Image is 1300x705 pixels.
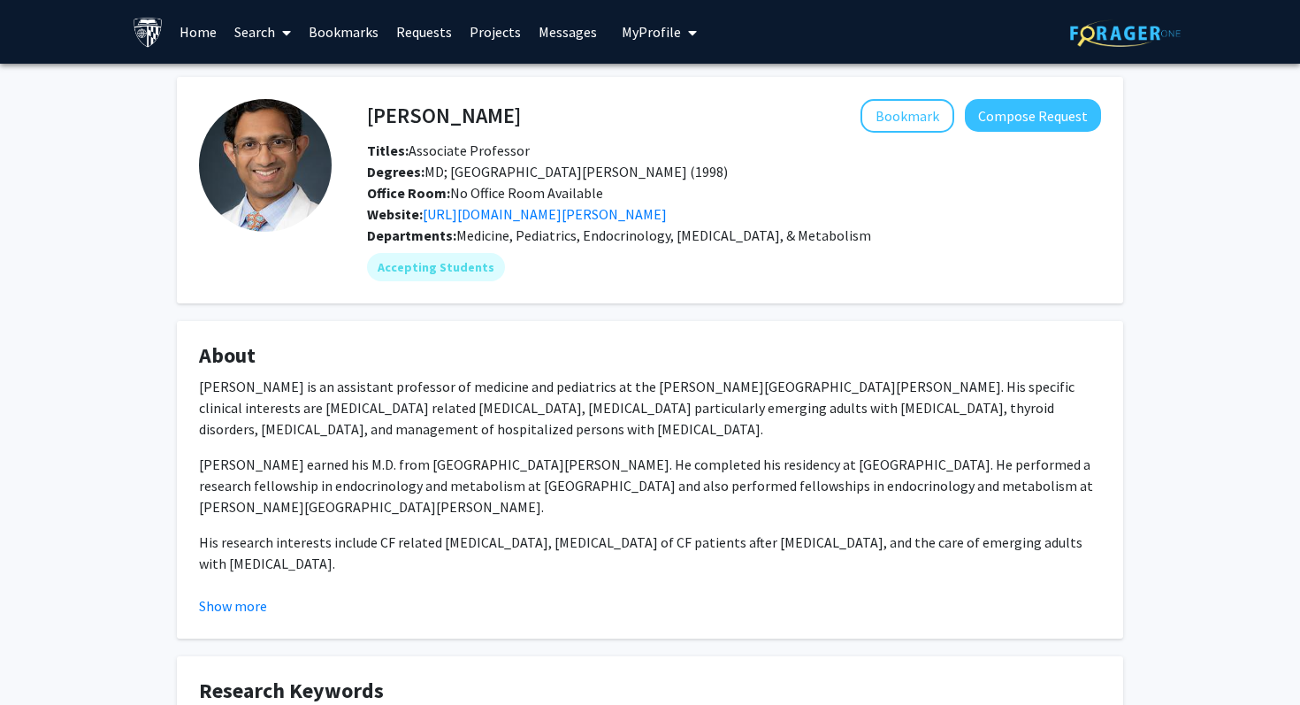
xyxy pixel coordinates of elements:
[367,163,728,180] span: MD; [GEOGRAPHIC_DATA][PERSON_NAME] (1998)
[133,17,164,48] img: Johns Hopkins University Logo
[367,142,530,159] span: Associate Professor
[171,1,226,63] a: Home
[387,1,461,63] a: Requests
[199,99,332,232] img: Profile Picture
[199,343,1101,369] h4: About
[199,454,1101,517] p: [PERSON_NAME] earned his M.D. from [GEOGRAPHIC_DATA][PERSON_NAME]. He completed his residency at ...
[367,253,505,281] mat-chip: Accepting Students
[226,1,300,63] a: Search
[367,163,424,180] b: Degrees:
[461,1,530,63] a: Projects
[300,1,387,63] a: Bookmarks
[199,532,1101,574] p: His research interests include CF related [MEDICAL_DATA], [MEDICAL_DATA] of CF patients after [ME...
[367,226,456,244] b: Departments:
[367,142,409,159] b: Titles:
[423,205,667,223] a: Opens in a new tab
[367,205,423,223] b: Website:
[367,184,450,202] b: Office Room:
[367,184,603,202] span: No Office Room Available
[530,1,606,63] a: Messages
[199,595,267,617] button: Show more
[199,376,1101,440] p: [PERSON_NAME] is an assistant professor of medicine and pediatrics at the [PERSON_NAME][GEOGRAPHI...
[199,678,1101,704] h4: Research Keywords
[456,226,871,244] span: Medicine, Pediatrics, Endocrinology, [MEDICAL_DATA], & Metabolism
[622,23,681,41] span: My Profile
[367,99,521,132] h4: [PERSON_NAME]
[965,99,1101,132] button: Compose Request to Aniket Sidhaye
[13,625,75,692] iframe: Chat
[1070,19,1181,47] img: ForagerOne Logo
[860,99,954,133] button: Add Aniket Sidhaye to Bookmarks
